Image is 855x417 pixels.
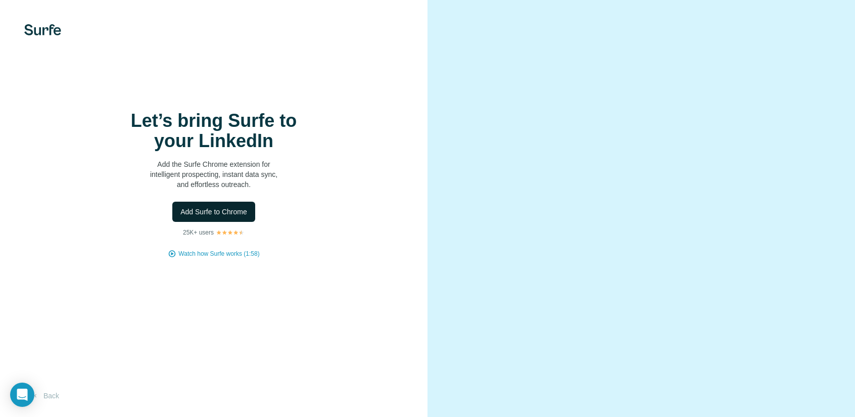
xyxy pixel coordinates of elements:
[113,159,315,190] p: Add the Surfe Chrome extension for intelligent prospecting, instant data sync, and effortless out...
[178,249,259,258] button: Watch how Surfe works (1:58)
[24,24,61,35] img: Surfe's logo
[113,111,315,151] h1: Let’s bring Surfe to your LinkedIn
[183,228,214,237] p: 25K+ users
[10,383,34,407] div: Open Intercom Messenger
[216,229,245,236] img: Rating Stars
[172,202,255,222] button: Add Surfe to Chrome
[24,387,66,405] button: Back
[180,207,247,217] span: Add Surfe to Chrome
